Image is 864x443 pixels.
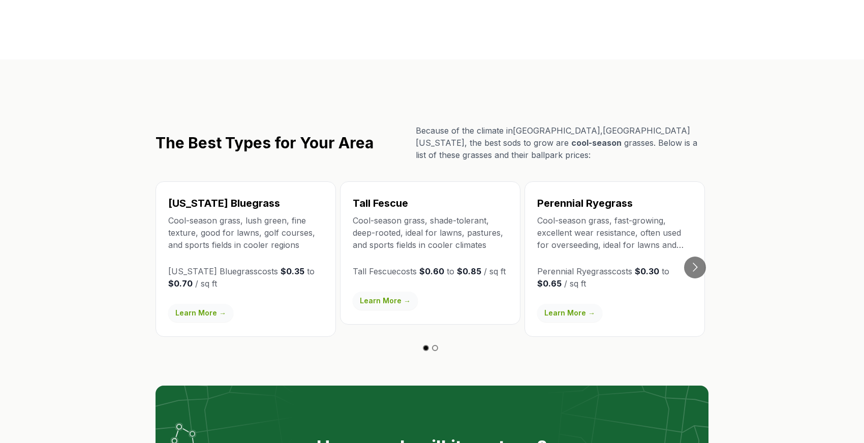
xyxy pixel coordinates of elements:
a: Learn More → [168,304,233,322]
p: Cool-season grass, lush green, fine texture, good for lawns, golf courses, and sports fields in c... [168,214,323,251]
strong: $0.70 [168,278,193,289]
h3: Perennial Ryegrass [537,196,692,210]
button: Go to next slide [684,257,706,278]
p: Perennial Ryegrass costs to / sq ft [537,265,692,290]
strong: $0.35 [281,266,304,276]
strong: $0.65 [537,278,562,289]
a: Learn More → [537,304,602,322]
h3: [US_STATE] Bluegrass [168,196,323,210]
strong: $0.30 [635,266,659,276]
button: Go to slide 2 [432,345,438,351]
a: Learn More → [353,292,418,310]
strong: $0.60 [419,266,444,276]
p: Cool-season grass, fast-growing, excellent wear resistance, often used for overseeding, ideal for... [537,214,692,251]
p: Cool-season grass, shade-tolerant, deep-rooted, ideal for lawns, pastures, and sports fields in c... [353,214,508,251]
h2: The Best Types for Your Area [156,134,374,152]
strong: $0.85 [457,266,481,276]
p: Tall Fescue costs to / sq ft [353,265,508,277]
p: [US_STATE] Bluegrass costs to / sq ft [168,265,323,290]
h3: Tall Fescue [353,196,508,210]
span: cool-season [571,138,622,148]
p: Because of the climate in [GEOGRAPHIC_DATA] , [GEOGRAPHIC_DATA][US_STATE] , the best sods to grow... [416,124,708,161]
button: Go to slide 1 [423,345,429,351]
